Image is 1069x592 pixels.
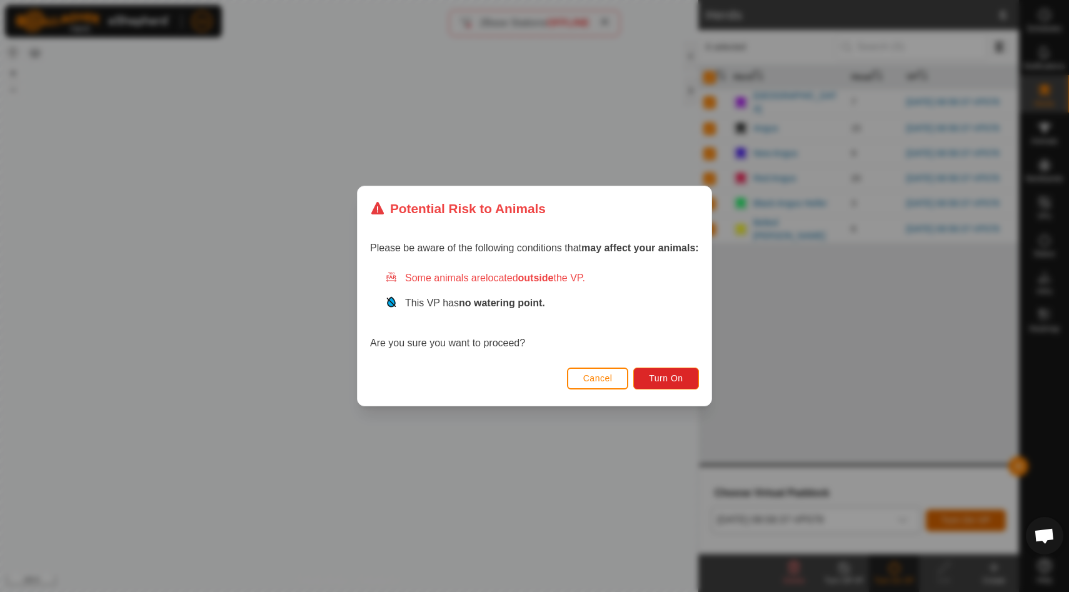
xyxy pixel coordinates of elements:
[385,271,699,286] div: Some animals are
[583,373,613,383] span: Cancel
[634,368,699,389] button: Turn On
[459,298,545,308] strong: no watering point.
[567,368,629,389] button: Cancel
[1026,517,1063,554] div: Open chat
[486,273,585,283] span: located the VP.
[650,373,683,383] span: Turn On
[581,243,699,253] strong: may affect your animals:
[370,271,699,351] div: Are you sure you want to proceed?
[370,243,699,253] span: Please be aware of the following conditions that
[405,298,545,308] span: This VP has
[518,273,554,283] strong: outside
[370,199,546,218] div: Potential Risk to Animals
